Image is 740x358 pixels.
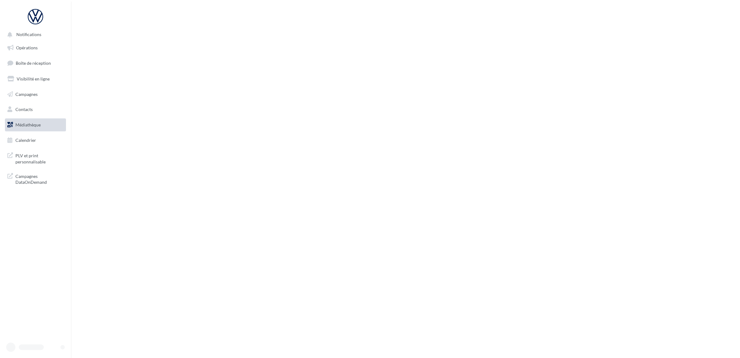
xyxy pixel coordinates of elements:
[16,32,41,37] span: Notifications
[4,56,67,70] a: Boîte de réception
[4,118,67,131] a: Médiathèque
[4,72,67,85] a: Visibilité en ligne
[17,76,50,81] span: Visibilité en ligne
[15,107,33,112] span: Contacts
[15,151,64,165] span: PLV et print personnalisable
[4,134,67,147] a: Calendrier
[15,91,38,97] span: Campagnes
[4,149,67,167] a: PLV et print personnalisable
[4,41,67,54] a: Opérations
[4,103,67,116] a: Contacts
[16,60,51,66] span: Boîte de réception
[4,88,67,101] a: Campagnes
[15,138,36,143] span: Calendrier
[15,172,64,185] span: Campagnes DataOnDemand
[16,45,38,50] span: Opérations
[15,122,41,127] span: Médiathèque
[4,170,67,188] a: Campagnes DataOnDemand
